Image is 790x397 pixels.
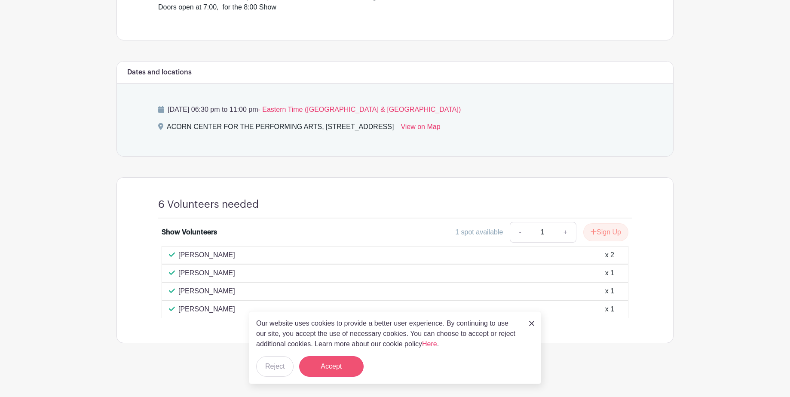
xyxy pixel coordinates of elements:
[529,321,534,326] img: close_button-5f87c8562297e5c2d7936805f587ecaba9071eb48480494691a3f1689db116b3.svg
[401,122,440,135] a: View on Map
[158,105,632,115] p: [DATE] 06:30 pm to 11:00 pm
[258,106,461,113] span: - Eastern Time ([GEOGRAPHIC_DATA] & [GEOGRAPHIC_DATA])
[167,122,394,135] div: ACORN CENTER FOR THE PERFORMING ARTS, [STREET_ADDRESS]
[299,356,364,377] button: Accept
[510,222,530,243] a: -
[162,227,217,237] div: Show Volunteers
[605,304,614,314] div: x 1
[605,250,614,260] div: x 2
[422,340,437,348] a: Here
[455,227,503,237] div: 1 spot available
[256,356,294,377] button: Reject
[178,286,235,296] p: [PERSON_NAME]
[605,286,614,296] div: x 1
[178,268,235,278] p: [PERSON_NAME]
[583,223,628,241] button: Sign Up
[605,268,614,278] div: x 1
[158,198,259,211] h4: 6 Volunteers needed
[127,68,192,77] h6: Dates and locations
[256,318,520,349] p: Our website uses cookies to provide a better user experience. By continuing to use our site, you ...
[178,304,235,314] p: [PERSON_NAME]
[555,222,576,243] a: +
[178,250,235,260] p: [PERSON_NAME]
